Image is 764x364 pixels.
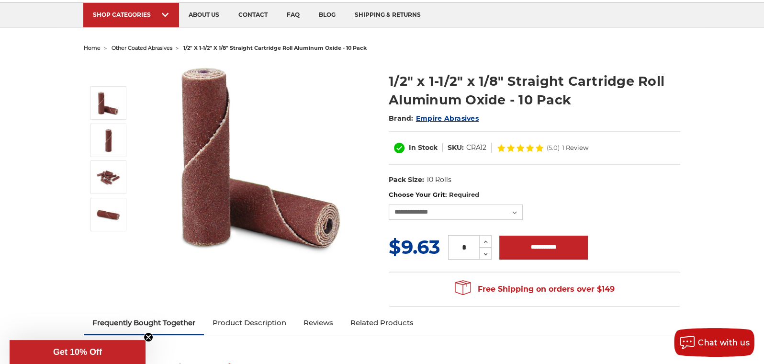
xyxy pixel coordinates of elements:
dd: CRA12 [466,143,486,153]
a: Related Products [342,312,422,333]
div: Get 10% OffClose teaser [10,340,146,364]
dd: 10 Rolls [427,175,451,185]
img: Cartridge Roll 1/2" x 1-1/2" x 1/8" Straight [96,91,120,115]
span: In Stock [409,143,438,152]
span: 1 Review [562,145,588,151]
span: Get 10% Off [53,347,102,357]
dt: Pack Size: [389,175,424,185]
a: Product Description [204,312,295,333]
a: Empire Abrasives [416,114,479,123]
small: Required [449,191,479,198]
div: SHOP CATEGORIES [93,11,169,18]
button: Chat with us [674,328,754,357]
img: Cartridge Roll 1/2" x 1-1/2" x 1/8" Strait A/O [96,203,120,227]
span: Chat with us [698,338,750,347]
span: 1/2" x 1-1/2" x 1/8" straight cartridge roll aluminum oxide - 10 pack [183,45,367,51]
span: Brand: [389,114,414,123]
a: Reviews [295,312,342,333]
span: (5.0) [547,145,560,151]
button: Close teaser [144,332,153,342]
a: contact [229,3,277,27]
span: Free Shipping on orders over $149 [455,280,615,299]
img: Straight Cartridge Roll 1/2" x 1-1/2" x 1/8" [96,128,120,152]
a: blog [309,3,345,27]
a: faq [277,3,309,27]
img: Cartridge Roll 1/2" x 1-1/2" x 1/8" Straight [96,165,120,189]
a: about us [179,3,229,27]
a: other coated abrasives [112,45,172,51]
h1: 1/2" x 1-1/2" x 1/8" Straight Cartridge Roll Aluminum Oxide - 10 Pack [389,72,680,109]
a: shipping & returns [345,3,430,27]
label: Choose Your Grit: [389,190,680,200]
a: Frequently Bought Together [84,312,204,333]
dt: SKU: [448,143,464,153]
a: home [84,45,101,51]
span: $9.63 [389,235,440,259]
img: Cartridge Roll 1/2" x 1-1/2" x 1/8" Straight [166,62,358,253]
